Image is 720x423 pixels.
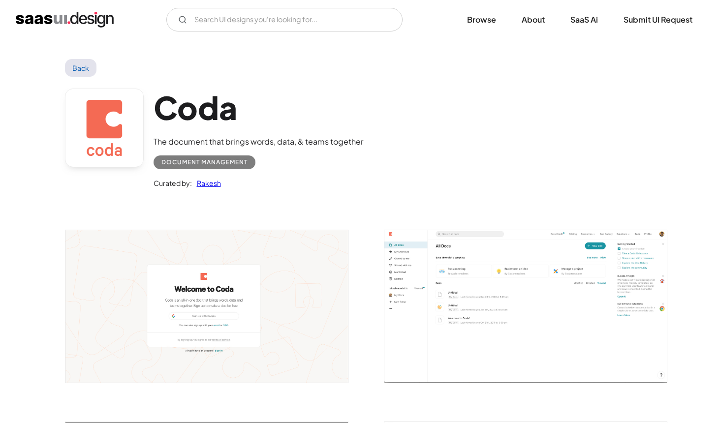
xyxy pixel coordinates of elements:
form: Email Form [166,8,403,31]
img: 6016e29cab020f7a0e811e10_Coda-login.jpg [65,230,348,382]
a: Rakesh [192,177,221,189]
a: open lightbox [65,230,348,382]
a: SaaS Ai [559,9,610,30]
h1: Coda [154,89,363,126]
img: 6016e29ccb58217d0eafdb25_Coda-welcome.jpg [384,230,667,382]
a: open lightbox [384,230,667,382]
a: About [510,9,557,30]
a: home [16,12,114,28]
div: The document that brings words, data, & teams together [154,136,363,148]
div: Document Management [161,156,248,168]
a: Browse [455,9,508,30]
a: Back [65,59,97,77]
div: Curated by: [154,177,192,189]
a: Submit UI Request [612,9,704,30]
input: Search UI designs you're looking for... [166,8,403,31]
